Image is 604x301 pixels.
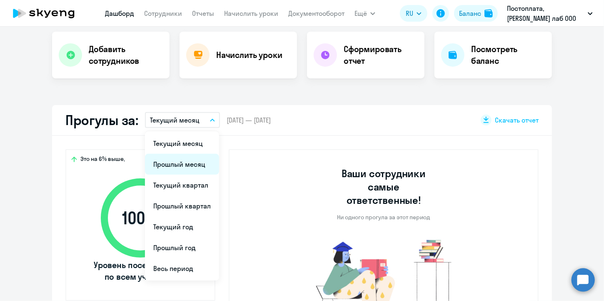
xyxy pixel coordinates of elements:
span: Ещё [354,8,367,18]
button: Ещё [354,5,375,22]
a: Дашборд [105,9,134,18]
ul: Ещё [145,131,219,281]
span: 100 % [92,208,188,228]
a: Начислить уроки [224,9,278,18]
button: Постоплата, [PERSON_NAME] лаб ООО [503,3,597,23]
h2: Прогулы за: [65,112,138,128]
h4: Начислить уроки [216,49,282,61]
a: Отчеты [192,9,214,18]
a: Сотрудники [144,9,182,18]
div: Баланс [459,8,481,18]
h4: Сформировать отчет [344,43,418,67]
button: Балансbalance [454,5,498,22]
p: Постоплата, [PERSON_NAME] лаб ООО [507,3,584,23]
p: Ни одного прогула за этот период [337,213,430,221]
h3: Ваши сотрудники самые ответственные! [330,167,437,207]
span: Уровень посещаемости по всем ученикам [92,259,188,283]
span: [DATE] — [DATE] [227,115,271,125]
span: Скачать отчет [495,115,539,125]
span: Это на 6% выше, [80,155,125,165]
p: Текущий месяц [150,115,200,125]
h4: Добавить сотрудников [89,43,163,67]
button: Текущий месяц [145,112,220,128]
span: RU [406,8,413,18]
a: Документооборот [288,9,344,18]
h4: Посмотреть баланс [471,43,545,67]
button: RU [400,5,427,22]
img: balance [484,9,493,18]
